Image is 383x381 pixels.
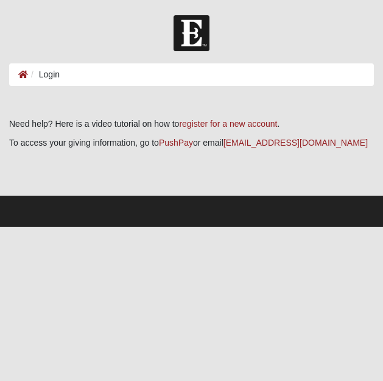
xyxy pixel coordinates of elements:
[179,119,277,129] a: register for a new account
[174,15,209,51] img: Church of Eleven22 Logo
[223,138,368,148] a: [EMAIL_ADDRESS][DOMAIN_NAME]
[28,68,60,81] li: Login
[159,138,193,148] a: PushPay
[9,137,374,149] p: To access your giving information, go to or email
[9,118,374,130] p: Need help? Here is a video tutorial on how to .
